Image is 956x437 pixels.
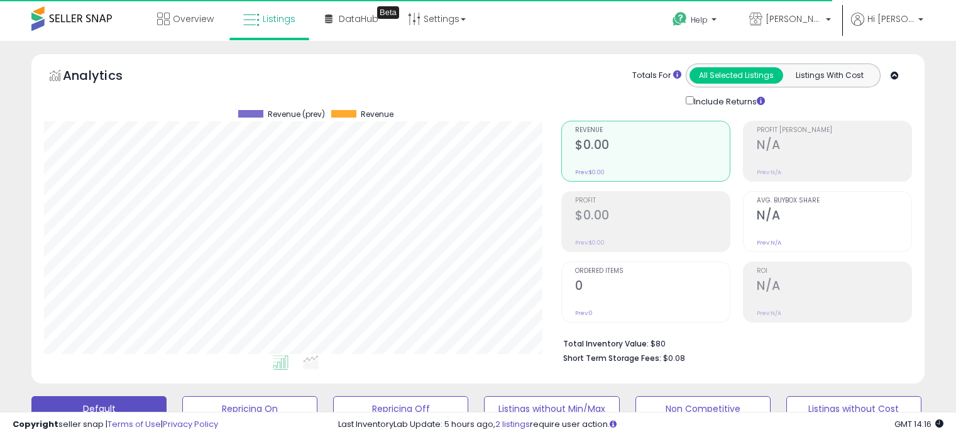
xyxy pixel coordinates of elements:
[672,11,688,27] i: Get Help
[333,396,468,421] button: Repricing Off
[663,352,685,364] span: $0.08
[757,127,911,134] span: Profit [PERSON_NAME]
[757,197,911,204] span: Avg. Buybox Share
[757,268,911,275] span: ROI
[757,279,911,296] h2: N/A
[563,335,903,350] li: $80
[13,419,218,431] div: seller snap | |
[851,13,923,41] a: Hi [PERSON_NAME]
[575,197,730,204] span: Profit
[575,169,605,176] small: Prev: $0.00
[575,309,593,317] small: Prev: 0
[495,418,530,430] a: 2 listings
[163,418,218,430] a: Privacy Policy
[563,338,649,349] b: Total Inventory Value:
[662,2,729,41] a: Help
[575,138,730,155] h2: $0.00
[757,309,781,317] small: Prev: N/A
[173,13,214,25] span: Overview
[13,418,58,430] strong: Copyright
[31,396,167,421] button: Default
[182,396,317,421] button: Repricing On
[575,279,730,296] h2: 0
[690,67,783,84] button: All Selected Listings
[632,70,681,82] div: Totals For
[338,419,943,431] div: Last InventoryLab Update: 5 hours ago, require user action.
[691,14,708,25] span: Help
[575,208,730,225] h2: $0.00
[786,396,921,421] button: Listings without Cost
[894,418,943,430] span: 2025-10-14 14:16 GMT
[107,418,161,430] a: Terms of Use
[766,13,822,25] span: [PERSON_NAME] LLC
[361,110,393,119] span: Revenue
[783,67,876,84] button: Listings With Cost
[757,239,781,246] small: Prev: N/A
[575,268,730,275] span: Ordered Items
[63,67,147,87] h5: Analytics
[676,94,780,108] div: Include Returns
[377,6,399,19] div: Tooltip anchor
[268,110,325,119] span: Revenue (prev)
[867,13,915,25] span: Hi [PERSON_NAME]
[575,127,730,134] span: Revenue
[757,208,911,225] h2: N/A
[757,169,781,176] small: Prev: N/A
[339,13,378,25] span: DataHub
[757,138,911,155] h2: N/A
[263,13,295,25] span: Listings
[563,353,661,363] b: Short Term Storage Fees:
[484,396,619,421] button: Listings without Min/Max
[575,239,605,246] small: Prev: $0.00
[635,396,771,421] button: Non Competitive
